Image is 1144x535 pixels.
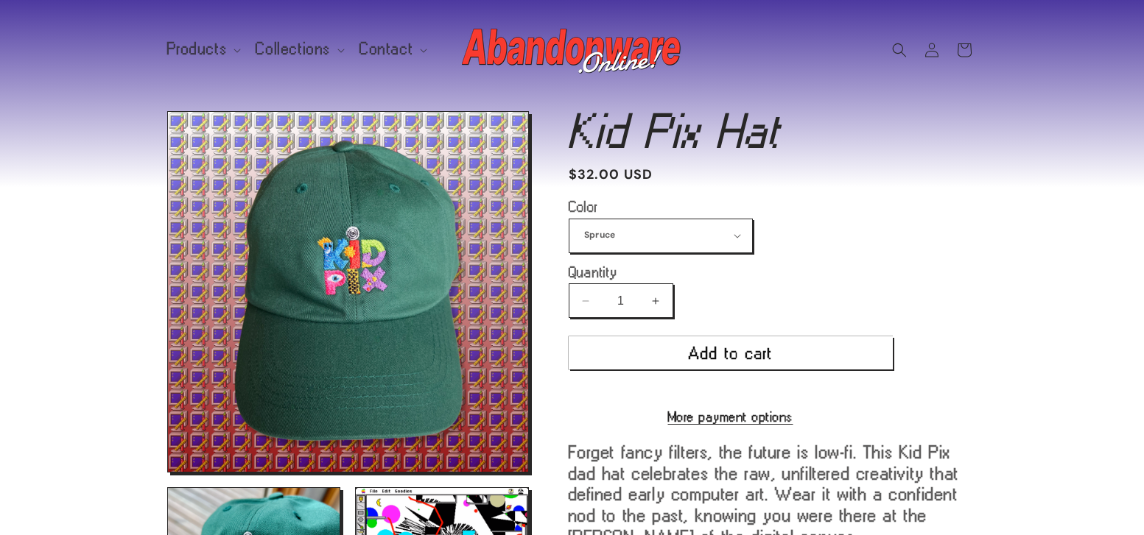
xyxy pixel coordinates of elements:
a: More payment options [569,410,893,423]
h1: Kid Pix Hat [569,111,978,151]
img: Abandonware [462,21,683,79]
button: Add to cart [569,336,893,369]
summary: Contact [351,34,433,65]
span: Products [167,43,228,56]
span: Contact [359,43,413,56]
span: Collections [256,43,331,56]
a: Abandonware [456,15,688,85]
summary: Products [158,34,248,65]
label: Color [569,199,893,214]
label: Quantity [569,265,893,280]
summary: Search [883,34,916,66]
summary: Collections [247,34,351,65]
span: $32.00 USD [569,165,653,185]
